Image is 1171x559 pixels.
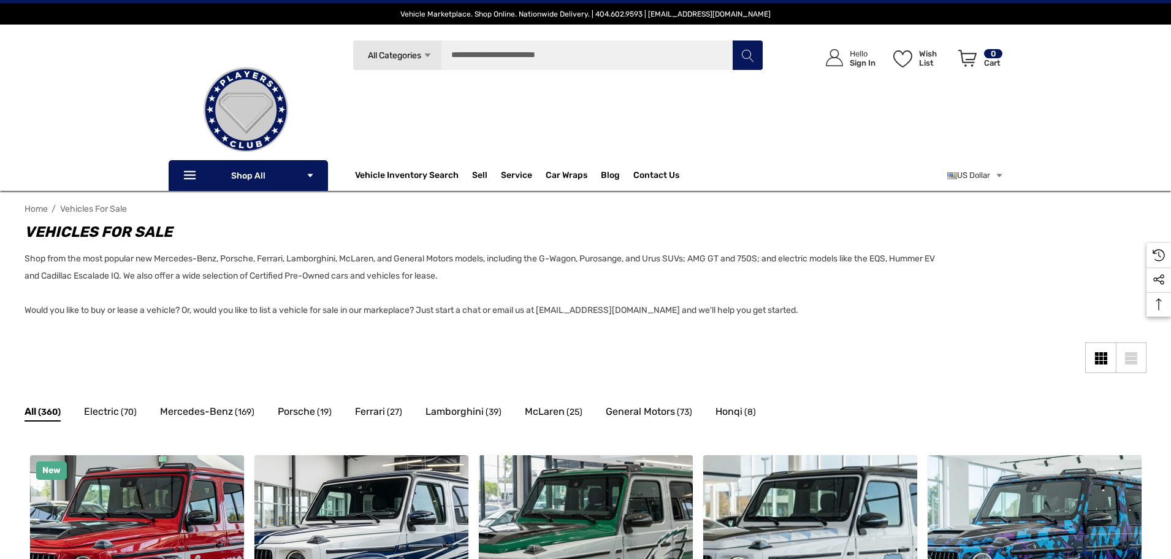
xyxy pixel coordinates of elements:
[1085,342,1116,373] a: Grid View
[1116,342,1146,373] a: List View
[185,48,307,171] img: Players Club | Cars For Sale
[25,404,36,420] span: All
[182,169,200,183] svg: Icon Line
[812,37,882,79] a: Sign in
[984,58,1002,67] p: Cart
[715,404,756,423] a: Button Go To Sub Category Honqi
[367,50,421,61] span: All Categories
[25,198,1146,220] nav: Breadcrumb
[38,404,61,420] span: (360)
[353,40,441,71] a: All Categories Icon Arrow Down Icon Arrow Up
[677,404,692,420] span: (73)
[306,171,315,180] svg: Icon Arrow Down
[546,163,601,188] a: Car Wraps
[400,10,771,18] span: Vehicle Marketplace. Shop Online. Nationwide Delivery. | 404.602.9593 | [EMAIL_ADDRESS][DOMAIN_NAME]
[826,49,843,66] svg: Icon User Account
[317,404,332,420] span: (19)
[425,404,502,423] a: Button Go To Sub Category Lamborghini
[84,404,137,423] a: Button Go To Sub Category Electric
[546,170,587,183] span: Car Wraps
[606,404,692,423] a: Button Go To Sub Category General Motors
[715,404,742,420] span: Honqi
[278,404,332,423] a: Button Go To Sub Category Porsche
[423,51,432,60] svg: Icon Arrow Down
[850,58,875,67] p: Sign In
[888,37,953,79] a: Wish List Wish List
[525,404,565,420] span: McLaren
[355,404,402,423] a: Button Go To Sub Category Ferrari
[893,50,912,67] svg: Wish List
[947,163,1004,188] a: USD
[953,37,1004,85] a: Cart with 0 items
[744,404,756,420] span: (8)
[160,404,254,423] a: Button Go To Sub Category Mercedes-Benz
[60,204,127,214] a: Vehicles For Sale
[121,404,137,420] span: (70)
[84,404,119,420] span: Electric
[355,404,385,420] span: Ferrari
[850,49,875,58] p: Hello
[566,404,582,420] span: (25)
[25,221,944,243] h1: Vehicles For Sale
[355,170,459,183] a: Vehicle Inventory Search
[984,49,1002,58] p: 0
[42,465,61,476] span: New
[1153,249,1165,261] svg: Recently Viewed
[601,170,620,183] a: Blog
[919,49,952,67] p: Wish List
[1153,274,1165,286] svg: Social Media
[1146,298,1171,310] svg: Top
[235,404,254,420] span: (169)
[25,204,48,214] a: Home
[958,50,977,67] svg: Review Your Cart
[425,404,484,420] span: Lamborghini
[472,163,501,188] a: Sell
[732,40,763,71] button: Search
[606,404,675,420] span: General Motors
[387,404,402,420] span: (27)
[25,250,944,319] p: Shop from the most popular new Mercedes-Benz, Porsche, Ferrari, Lamborghini, McLaren, and General...
[633,170,679,183] a: Contact Us
[472,170,487,183] span: Sell
[160,404,233,420] span: Mercedes-Benz
[501,170,532,183] a: Service
[278,404,315,420] span: Porsche
[486,404,502,420] span: (39)
[169,160,328,191] p: Shop All
[525,404,582,423] a: Button Go To Sub Category McLaren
